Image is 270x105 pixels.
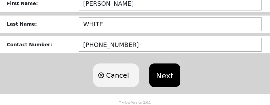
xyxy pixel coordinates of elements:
div: Contact Number : [7,41,79,48]
div: Last Name : [7,21,79,28]
button: Cancel [93,63,139,87]
input: (123) 456-7890 [79,38,262,52]
span: Cancel [106,70,129,80]
button: Next [149,63,180,87]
